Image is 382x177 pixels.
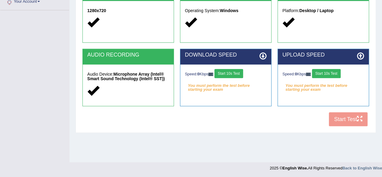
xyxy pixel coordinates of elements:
[295,72,297,76] strong: 0
[342,166,382,170] a: Back to English Wise
[282,8,364,13] h5: Platform:
[282,166,308,170] strong: English Wise.
[220,8,238,13] strong: Windows
[312,69,341,78] button: Start 10s Test
[87,8,106,13] strong: 1280x720
[282,81,364,90] em: You must perform the test before starting your exam
[87,52,169,58] h2: AUDIO RECORDING
[299,8,334,13] strong: Desktop / Laptop
[214,69,243,78] button: Start 10s Test
[87,72,165,81] strong: Microphone Array (Intel® Smart Sound Technology (Intel® SST))
[282,69,364,80] div: Speed: Kbps
[197,72,199,76] strong: 0
[185,8,267,13] h5: Operating System:
[306,73,311,76] img: ajax-loader-fb-connection.gif
[208,73,213,76] img: ajax-loader-fb-connection.gif
[270,162,382,171] div: 2025 © All Rights Reserved
[185,81,267,90] em: You must perform the test before starting your exam
[282,52,364,58] h2: UPLOAD SPEED
[185,69,267,80] div: Speed: Kbps
[87,72,169,81] h5: Audio Device:
[185,52,267,58] h2: DOWNLOAD SPEED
